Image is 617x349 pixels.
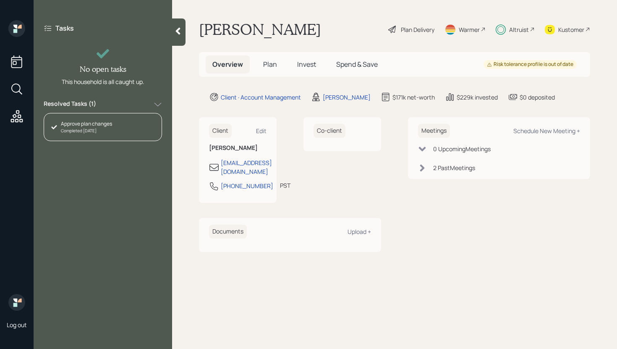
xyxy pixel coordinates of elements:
[212,60,243,69] span: Overview
[61,128,112,134] div: Completed [DATE]
[8,294,25,311] img: retirable_logo.png
[221,181,273,190] div: [PHONE_NUMBER]
[221,93,301,102] div: Client · Account Management
[61,120,112,128] div: Approve plan changes
[7,321,27,329] div: Log out
[323,93,371,102] div: [PERSON_NAME]
[418,124,450,138] h6: Meetings
[392,93,435,102] div: $171k net-worth
[297,60,316,69] span: Invest
[209,124,232,138] h6: Client
[487,61,573,68] div: Risk tolerance profile is out of date
[256,127,267,135] div: Edit
[314,124,345,138] h6: Co-client
[336,60,378,69] span: Spend & Save
[433,144,491,153] div: 0 Upcoming Meeting s
[199,20,321,39] h1: [PERSON_NAME]
[457,93,498,102] div: $229k invested
[513,127,580,135] div: Schedule New Meeting +
[44,100,96,110] label: Resolved Tasks ( 1 )
[520,93,555,102] div: $0 deposited
[459,25,480,34] div: Warmer
[221,158,272,176] div: [EMAIL_ADDRESS][DOMAIN_NAME]
[433,163,475,172] div: 2 Past Meeting s
[280,181,290,190] div: PST
[263,60,277,69] span: Plan
[348,228,371,236] div: Upload +
[55,24,74,33] label: Tasks
[209,144,267,152] h6: [PERSON_NAME]
[80,65,126,74] h4: No open tasks
[558,25,584,34] div: Kustomer
[401,25,434,34] div: Plan Delivery
[209,225,247,239] h6: Documents
[62,77,144,86] div: This household is all caught up.
[509,25,529,34] div: Altruist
